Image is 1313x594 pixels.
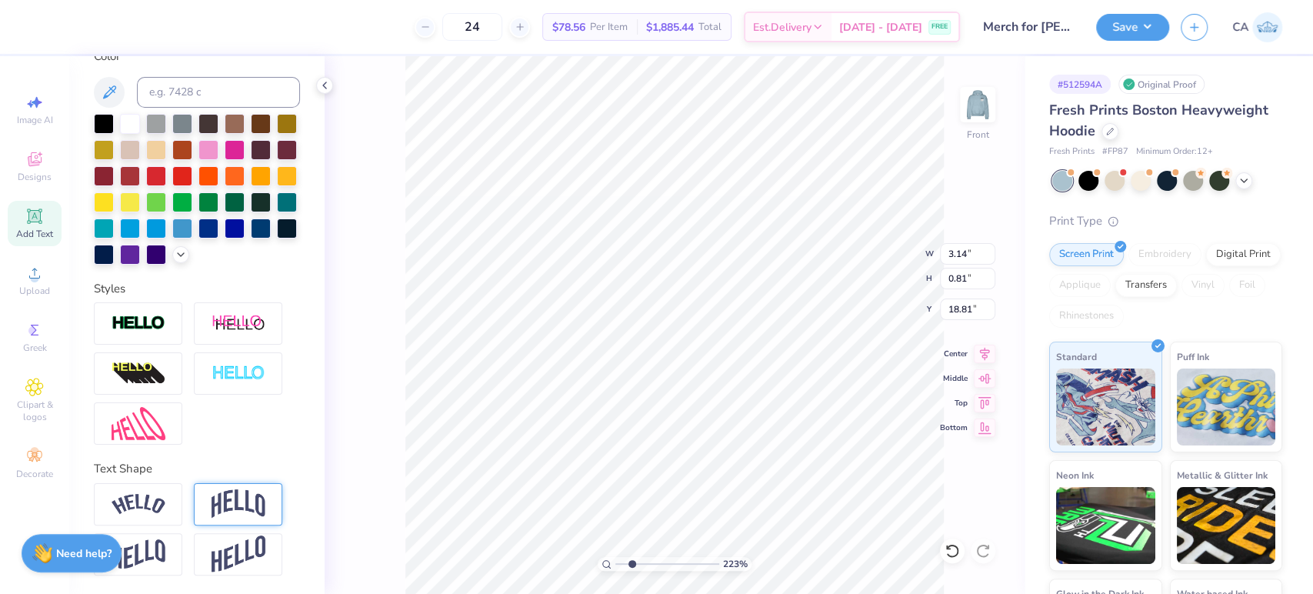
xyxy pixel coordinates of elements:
[646,19,694,35] span: $1,885.44
[212,489,265,519] img: Arch
[1049,305,1124,328] div: Rhinestones
[940,398,968,409] span: Top
[1056,349,1097,365] span: Standard
[1177,349,1209,365] span: Puff Ink
[1118,75,1205,94] div: Original Proof
[94,280,300,298] div: Styles
[1206,243,1281,266] div: Digital Print
[112,494,165,515] img: Arc
[18,171,52,183] span: Designs
[112,539,165,569] img: Flag
[1232,18,1248,36] span: CA
[1056,467,1094,483] span: Neon Ink
[17,114,53,126] span: Image AI
[940,373,968,384] span: Middle
[112,315,165,332] img: Stroke
[1136,145,1213,159] span: Minimum Order: 12 +
[1049,101,1268,140] span: Fresh Prints Boston Heavyweight Hoodie
[967,128,989,142] div: Front
[137,77,300,108] input: e.g. 7428 c
[962,89,993,120] img: Front
[590,19,628,35] span: Per Item
[1128,243,1201,266] div: Embroidery
[212,536,265,573] img: Rise
[940,349,968,359] span: Center
[698,19,721,35] span: Total
[723,557,748,571] span: 223 %
[1232,12,1282,42] a: CA
[16,468,53,480] span: Decorate
[442,13,502,41] input: – –
[940,422,968,433] span: Bottom
[212,365,265,382] img: Negative Space
[1177,467,1268,483] span: Metallic & Glitter Ink
[931,22,948,32] span: FREE
[56,546,112,561] strong: Need help?
[971,12,1085,42] input: Untitled Design
[112,407,165,440] img: Free Distort
[94,460,300,478] div: Text Shape
[1115,274,1177,297] div: Transfers
[1049,212,1282,230] div: Print Type
[1102,145,1128,159] span: # FP87
[1056,369,1155,445] img: Standard
[839,19,922,35] span: [DATE] - [DATE]
[1177,369,1276,445] img: Puff Ink
[16,228,53,240] span: Add Text
[23,342,47,354] span: Greek
[1056,487,1155,564] img: Neon Ink
[552,19,585,35] span: $78.56
[212,314,265,333] img: Shadow
[753,19,811,35] span: Est. Delivery
[1252,12,1282,42] img: Chollene Anne Aranda
[1049,274,1111,297] div: Applique
[1049,75,1111,94] div: # 512594A
[19,285,50,297] span: Upload
[1181,274,1225,297] div: Vinyl
[8,399,62,423] span: Clipart & logos
[1049,243,1124,266] div: Screen Print
[112,362,165,386] img: 3d Illusion
[94,48,300,65] div: Color
[1049,145,1095,159] span: Fresh Prints
[1177,487,1276,564] img: Metallic & Glitter Ink
[1096,14,1169,41] button: Save
[1229,274,1265,297] div: Foil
